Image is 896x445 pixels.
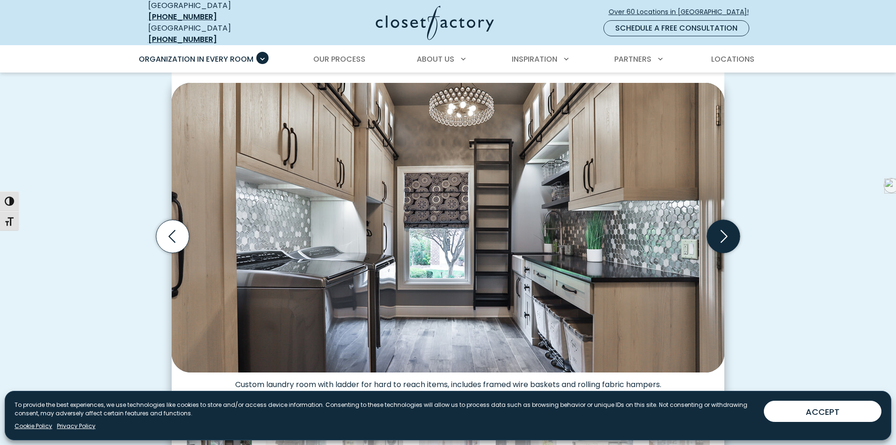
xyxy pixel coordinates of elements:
[711,54,754,65] span: Locations
[417,54,454,65] span: About Us
[15,422,52,430] a: Cookie Policy
[15,401,756,418] p: To provide the best experiences, we use technologies like cookies to store and/or access device i...
[132,46,764,73] nav: Primary Menu
[139,54,254,65] span: Organization in Every Room
[172,83,724,372] img: Custom laundry room with ladder for high reach items and fabric rolling laundry bins
[764,401,881,422] button: ACCEPT
[608,4,757,20] a: Over 60 Locations in [GEOGRAPHIC_DATA]!
[152,216,193,257] button: Previous slide
[148,23,285,45] div: [GEOGRAPHIC_DATA]
[614,54,651,65] span: Partners
[603,20,749,36] a: Schedule a Free Consultation
[148,34,217,45] a: [PHONE_NUMBER]
[512,54,557,65] span: Inspiration
[148,11,217,22] a: [PHONE_NUMBER]
[57,422,95,430] a: Privacy Policy
[313,54,365,65] span: Our Process
[703,216,744,257] button: Next slide
[376,6,494,40] img: Closet Factory Logo
[172,372,724,389] figcaption: Custom laundry room with ladder for hard to reach items, includes framed wire baskets and rolling...
[609,7,756,17] span: Over 60 Locations in [GEOGRAPHIC_DATA]!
